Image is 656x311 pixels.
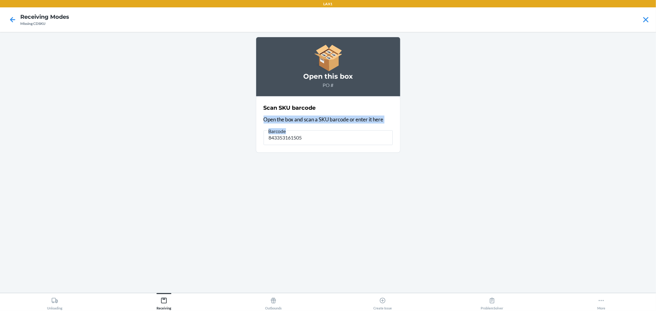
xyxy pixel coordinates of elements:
div: More [597,295,605,310]
div: Receiving [157,295,171,310]
h3: Open this box [264,72,393,81]
button: Create Issue [328,293,438,310]
p: Open the box and scan a SKU barcode or enter it here [264,116,393,124]
button: Problem Solver [437,293,547,310]
p: PO # [264,81,393,89]
input: Barcode [264,130,393,145]
div: Unloading [47,295,62,310]
button: Receiving [109,293,219,310]
p: LAX1 [324,1,333,7]
span: Barcode [268,128,287,134]
div: Create Issue [373,295,392,310]
h2: Scan SKU barcode [264,104,316,112]
div: Missing CDSKU [20,21,69,26]
div: Outbounds [265,295,282,310]
h4: Receiving Modes [20,13,69,21]
div: Problem Solver [481,295,503,310]
button: Outbounds [219,293,328,310]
